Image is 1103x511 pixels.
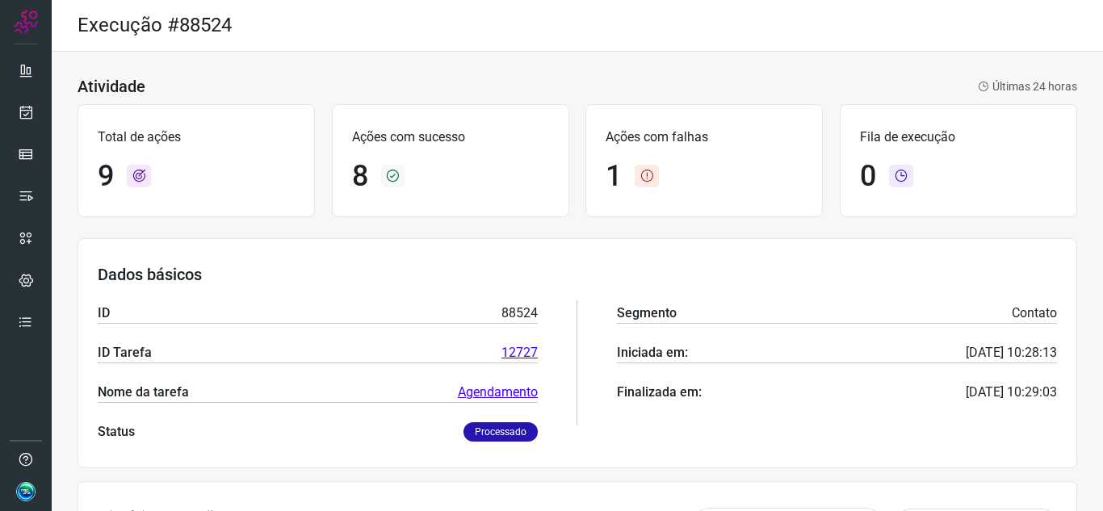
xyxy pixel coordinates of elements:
[98,304,110,323] p: ID
[860,159,876,194] h1: 0
[617,343,688,362] p: Iniciada em:
[617,383,702,402] p: Finalizada em:
[352,128,549,147] p: Ações com sucesso
[98,383,189,402] p: Nome da tarefa
[606,159,622,194] h1: 1
[463,422,538,442] p: Processado
[352,159,368,194] h1: 8
[501,343,538,362] a: 12727
[966,383,1057,402] p: [DATE] 10:29:03
[966,343,1057,362] p: [DATE] 10:28:13
[78,77,145,96] h3: Atividade
[617,304,677,323] p: Segmento
[978,78,1077,95] p: Últimas 24 horas
[78,14,232,37] h2: Execução #88524
[98,265,1057,284] h3: Dados básicos
[1012,304,1057,323] p: Contato
[98,159,114,194] h1: 9
[16,482,36,501] img: 8f9c6160bb9fbb695ced4fefb9ce787e.jpg
[98,422,135,442] p: Status
[14,10,38,34] img: Logo
[98,128,295,147] p: Total de ações
[501,304,538,323] p: 88524
[458,383,538,402] a: Agendamento
[860,128,1057,147] p: Fila de execução
[606,128,803,147] p: Ações com falhas
[98,343,152,362] p: ID Tarefa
